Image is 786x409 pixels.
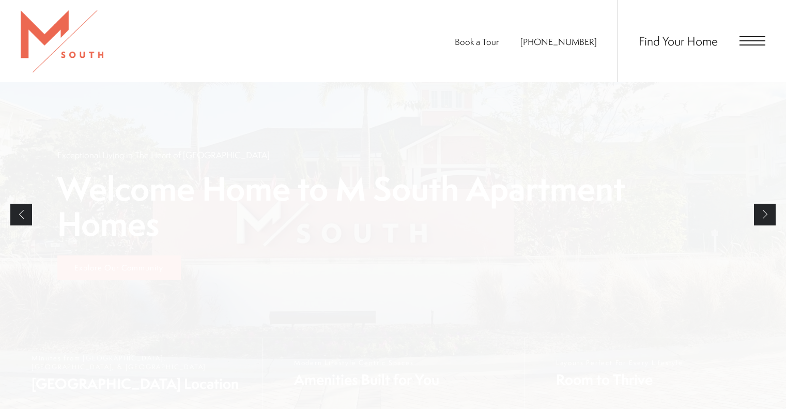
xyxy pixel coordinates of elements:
[294,358,439,367] span: Modern Lifestyle Centric Spaces
[10,204,32,225] a: Previous
[74,262,163,273] span: Explore Our Community
[520,36,597,48] a: Call Us at 813-570-8014
[739,36,765,46] button: Open Menu
[32,354,252,371] span: Minutes from [GEOGRAPHIC_DATA], [GEOGRAPHIC_DATA], & [GEOGRAPHIC_DATA]
[556,358,683,367] span: Layouts Perfect For Every Lifestyle
[639,33,718,49] a: Find Your Home
[524,338,786,409] a: Layouts Perfect For Every Lifestyle
[754,204,776,225] a: Next
[21,10,103,72] img: MSouth
[294,370,439,389] span: Amenities Built for You
[57,255,181,280] a: Explore Our Community
[520,36,597,48] span: [PHONE_NUMBER]
[57,149,270,161] p: Exceptional Living in The Heart of [GEOGRAPHIC_DATA]
[556,370,683,389] span: Room to Thrive
[32,374,252,393] span: [GEOGRAPHIC_DATA] Location
[455,36,499,48] a: Book a Tour
[262,338,524,409] a: Modern Lifestyle Centric Spaces
[57,171,729,241] p: Welcome Home to M South Apartment Homes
